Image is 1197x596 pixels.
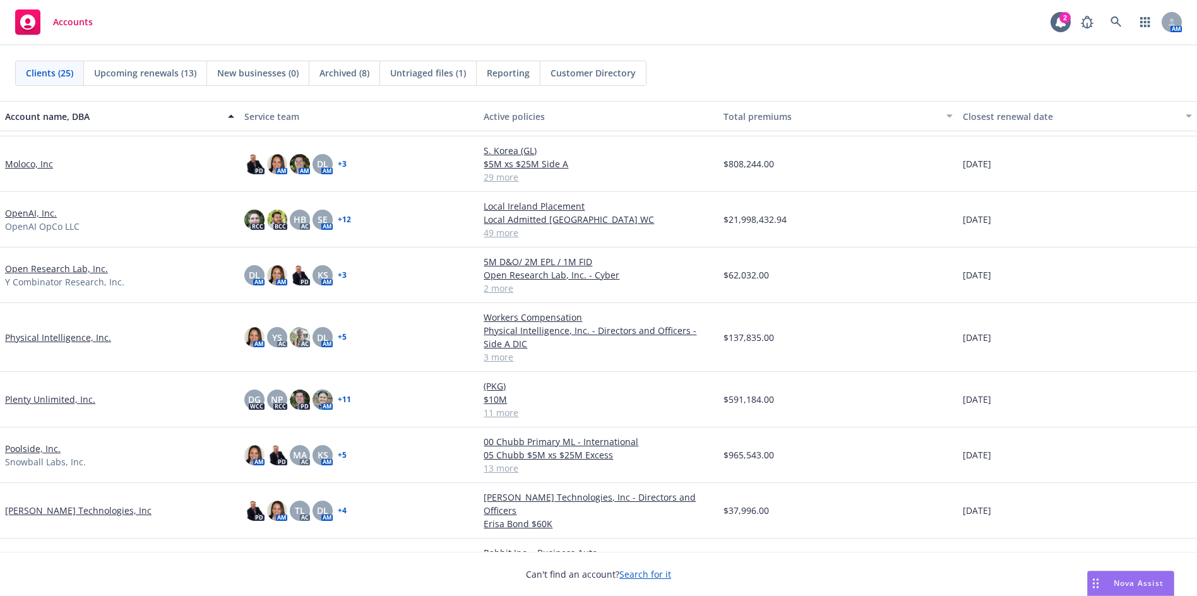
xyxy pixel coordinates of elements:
span: MA [293,448,307,462]
img: photo [267,265,287,285]
img: photo [244,327,265,347]
a: OpenAI, Inc. [5,206,57,220]
span: [DATE] [963,213,991,226]
div: Active policies [484,110,713,123]
a: 00 Chubb Primary ML - International [484,435,713,448]
span: [DATE] [963,157,991,170]
span: KS [318,268,328,282]
span: [DATE] [963,393,991,406]
a: 49 more [484,226,713,239]
button: Closest renewal date [958,101,1197,131]
span: YS [272,331,282,344]
a: Physical Intelligence, Inc. - Directors and Officers - Side A DIC [484,324,713,350]
span: Reporting [487,66,530,80]
span: [DATE] [963,331,991,344]
a: 2 more [484,282,713,295]
img: photo [267,154,287,174]
span: DL [317,504,328,517]
a: [PERSON_NAME] Technologies, Inc [5,504,152,517]
a: (PKG) [484,379,713,393]
div: 2 [1059,12,1071,23]
a: + 11 [338,396,351,403]
span: Untriaged files (1) [390,66,466,80]
img: photo [244,501,265,521]
span: [DATE] [963,268,991,282]
span: DL [317,331,328,344]
img: photo [244,445,265,465]
button: Service team [239,101,479,131]
span: SE [318,213,328,226]
span: TL [295,504,305,517]
a: $10M [484,393,713,406]
button: Active policies [479,101,718,131]
a: 05 Chubb $5M xs $25M Excess [484,448,713,462]
a: Open Research Lab, Inc. [5,262,108,275]
a: + 3 [338,271,347,279]
a: Search for it [619,568,671,580]
a: Moloco, Inc [5,157,53,170]
span: Can't find an account? [526,568,671,581]
a: + 4 [338,507,347,515]
span: [DATE] [963,448,991,462]
a: + 12 [338,216,351,223]
span: $591,184.00 [724,393,774,406]
a: Physical Intelligence, Inc. [5,331,111,344]
a: S. Korea (GL) [484,144,713,157]
span: KS [318,448,328,462]
img: photo [267,445,287,465]
a: Erisa Bond $60K [484,517,713,530]
a: Workers Compensation [484,311,713,324]
span: Accounts [53,17,93,27]
a: $5M xs $25M Side A [484,157,713,170]
img: photo [244,154,265,174]
div: Account name, DBA [5,110,220,123]
img: photo [290,327,310,347]
img: photo [290,154,310,174]
button: Total premiums [718,101,958,131]
a: Report a Bug [1075,9,1100,35]
a: + 5 [338,333,347,341]
span: Customer Directory [551,66,636,80]
span: Clients (25) [26,66,73,80]
span: Y Combinator Research, Inc. [5,275,124,289]
a: Open Research Lab, Inc. - Cyber [484,268,713,282]
span: New businesses (0) [217,66,299,80]
a: Switch app [1133,9,1158,35]
img: photo [290,265,310,285]
a: 11 more [484,406,713,419]
a: Poolside, Inc. [5,442,61,455]
div: Total premiums [724,110,939,123]
img: photo [290,390,310,410]
span: HB [294,213,306,226]
span: Nova Assist [1114,578,1164,588]
a: [PERSON_NAME] Technologies, Inc - Directors and Officers [484,491,713,517]
img: photo [267,501,287,521]
span: $965,543.00 [724,448,774,462]
span: [DATE] [963,504,991,517]
img: photo [267,210,287,230]
a: Rabbit Inc. - Business Auto [484,546,713,559]
span: $37,996.00 [724,504,769,517]
a: Search [1104,9,1129,35]
a: Accounts [10,4,98,40]
a: Local Ireland Placement [484,200,713,213]
span: Archived (8) [319,66,369,80]
img: photo [244,210,265,230]
div: Closest renewal date [963,110,1178,123]
span: DL [249,268,260,282]
div: Service team [244,110,473,123]
span: DL [317,157,328,170]
span: NP [271,393,283,406]
span: Upcoming renewals (13) [94,66,196,80]
a: 13 more [484,462,713,475]
span: DG [248,393,261,406]
a: 29 more [484,170,713,184]
span: $808,244.00 [724,157,774,170]
a: + 5 [338,451,347,459]
a: + 3 [338,160,347,168]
